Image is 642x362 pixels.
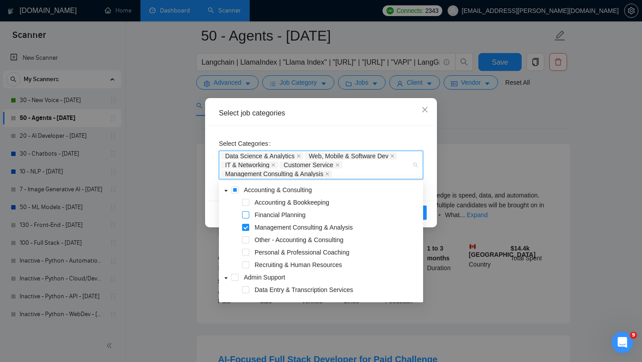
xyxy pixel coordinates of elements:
[612,332,633,353] iframe: Intercom live chat
[309,153,389,159] span: Web, Mobile & Software Dev
[225,171,323,177] span: Management Consulting & Analysis
[255,211,305,218] span: Financial Planning
[390,154,395,158] span: close
[253,197,421,208] span: Accounting & Bookkeeping
[224,189,228,193] span: caret-down
[255,286,353,293] span: Data Entry & Transcription Services
[242,272,421,283] span: Admin Support
[253,210,421,220] span: Financial Planning
[219,136,274,151] label: Select Categories
[421,106,428,113] span: close
[221,170,332,177] span: Management Consulting & Analysis
[224,276,228,280] span: caret-down
[225,153,295,159] span: Data Science & Analytics
[253,297,421,308] span: Market Research & Product Reviews
[255,261,342,268] span: Recruiting & Human Resources
[242,185,421,195] span: Accounting & Consulting
[255,199,329,206] span: Accounting & Bookkeeping
[244,274,285,281] span: Admin Support
[255,249,349,256] span: Personal & Professional Coaching
[630,332,637,339] span: 9
[255,224,353,231] span: Management Consulting & Analysis
[221,161,278,169] span: IT & Networking
[296,154,301,158] span: close
[413,98,437,122] button: Close
[253,259,421,270] span: Recruiting & Human Resources
[333,170,335,177] input: Select Categories
[244,186,312,193] span: Accounting & Consulting
[219,108,423,118] div: Select job categories
[271,163,276,167] span: close
[255,236,343,243] span: Other - Accounting & Consulting
[253,284,421,295] span: Data Entry & Transcription Services
[221,152,303,160] span: Data Science & Analytics
[253,247,421,258] span: Personal & Professional Coaching
[305,152,397,160] span: Web, Mobile & Software Dev
[225,162,269,168] span: IT & Networking
[280,161,342,169] span: Customer Service
[253,234,421,245] span: Other - Accounting & Consulting
[335,163,340,167] span: close
[325,172,329,176] span: close
[253,222,421,233] span: Management Consulting & Analysis
[284,162,333,168] span: Customer Service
